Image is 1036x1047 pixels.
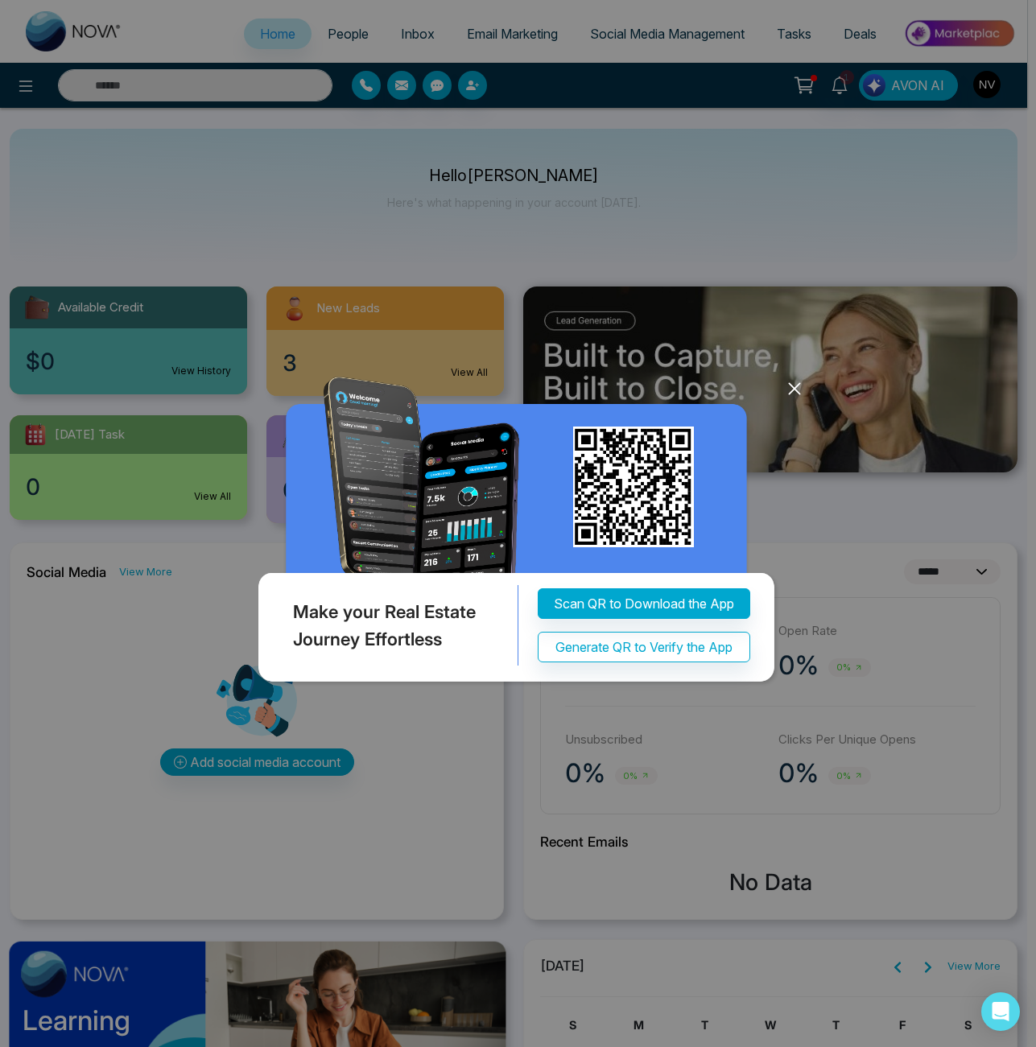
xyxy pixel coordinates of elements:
div: Make your Real Estate Journey Effortless [254,585,518,666]
button: Generate QR to Verify the App [538,632,750,662]
img: qr_for_download_app.png [573,427,694,547]
button: Scan QR to Download the App [538,588,750,619]
div: Open Intercom Messenger [981,992,1020,1031]
img: QRModal [254,377,782,690]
